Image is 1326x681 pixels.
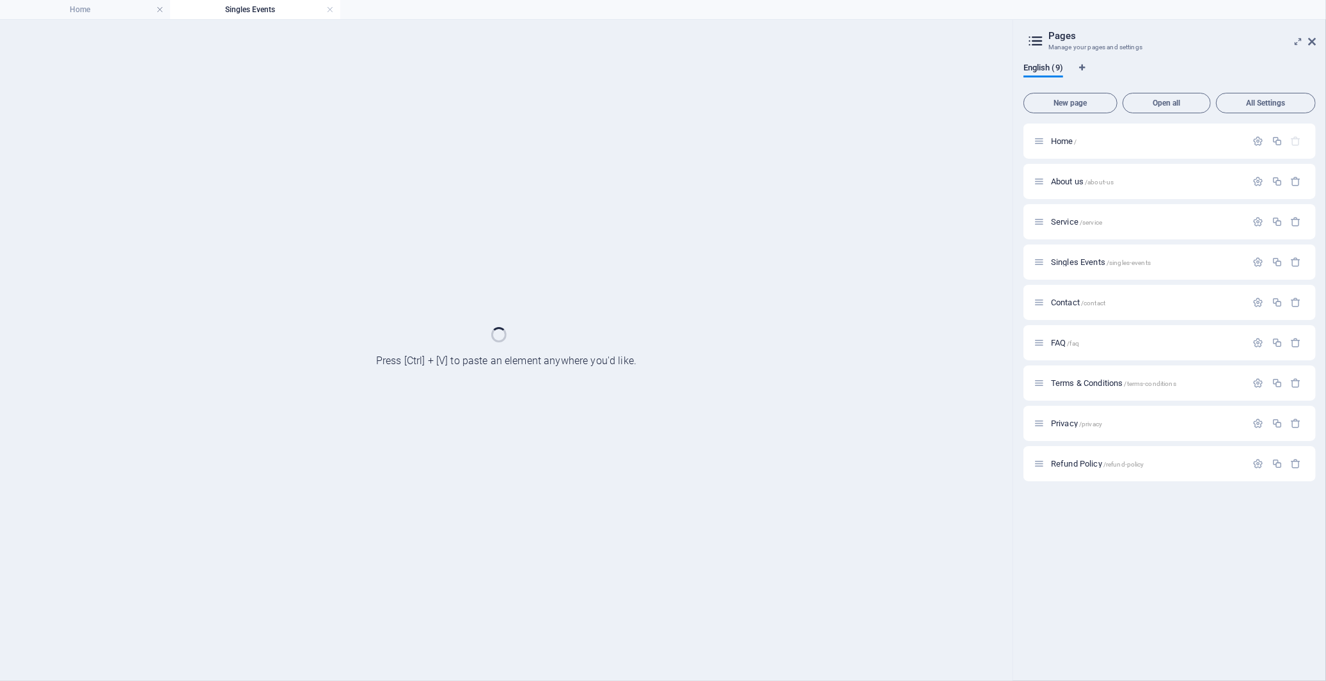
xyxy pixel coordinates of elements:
[1051,378,1176,388] span: Click to open page
[1291,176,1302,187] div: Remove
[1023,63,1316,88] div: Language Tabs
[1085,179,1114,186] span: /about-us
[1051,459,1144,469] span: Click to open page
[1051,177,1114,186] span: Click to open page
[1253,418,1264,429] div: Settings
[1272,337,1283,348] div: Duplicate
[1051,419,1102,428] span: Click to open page
[1075,138,1077,145] span: /
[170,3,340,17] h4: Singles Events
[1253,216,1264,227] div: Settings
[1048,30,1316,42] h2: Pages
[1272,418,1283,429] div: Duplicate
[1047,339,1247,347] div: FAQ/faq
[1253,297,1264,308] div: Settings
[1068,340,1080,347] span: /faq
[1253,337,1264,348] div: Settings
[1253,136,1264,147] div: Settings
[1253,458,1264,469] div: Settings
[1272,136,1283,147] div: Duplicate
[1047,218,1247,226] div: Service/service
[1128,99,1205,107] span: Open all
[1272,297,1283,308] div: Duplicate
[1047,298,1247,307] div: Contact/contact
[1291,458,1302,469] div: Remove
[1216,93,1316,113] button: All Settings
[1047,460,1247,468] div: Refund Policy/refund-policy
[1107,259,1151,266] span: /singles-events
[1291,418,1302,429] div: Remove
[1051,298,1105,307] span: Click to open page
[1291,136,1302,147] div: The startpage cannot be deleted
[1272,216,1283,227] div: Duplicate
[1291,216,1302,227] div: Remove
[1081,300,1105,307] span: /contact
[1291,297,1302,308] div: Remove
[1047,137,1247,145] div: Home/
[1023,93,1117,113] button: New page
[1047,258,1247,266] div: Singles Events/singles-events
[1051,136,1077,146] span: Click to open page
[1272,378,1283,389] div: Duplicate
[1272,257,1283,268] div: Duplicate
[1048,42,1290,53] h3: Manage your pages and settings
[1253,176,1264,187] div: Settings
[1047,177,1247,186] div: About us/about-us
[1080,219,1102,226] span: /service
[1222,99,1310,107] span: All Settings
[1051,257,1151,267] span: Singles Events
[1272,458,1283,469] div: Duplicate
[1047,379,1247,387] div: Terms & Conditions/terms-conditions
[1291,337,1302,348] div: Remove
[1079,421,1102,428] span: /privacy
[1023,60,1063,78] span: English (9)
[1051,338,1079,348] span: Click to open page
[1253,378,1264,389] div: Settings
[1125,380,1176,387] span: /terms-conditions
[1253,257,1264,268] div: Settings
[1291,257,1302,268] div: Remove
[1103,461,1144,468] span: /refund-policy
[1272,176,1283,187] div: Duplicate
[1291,378,1302,389] div: Remove
[1047,419,1247,428] div: Privacy/privacy
[1123,93,1211,113] button: Open all
[1029,99,1112,107] span: New page
[1051,217,1102,227] span: Click to open page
